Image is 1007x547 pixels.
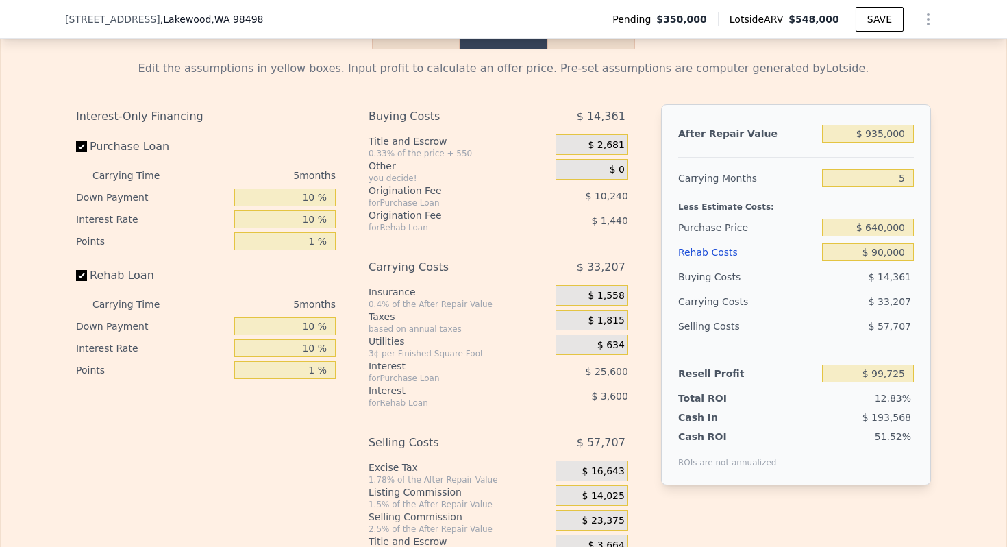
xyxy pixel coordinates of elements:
[577,104,625,129] span: $ 14,361
[76,141,87,152] input: Purchase Loan
[586,191,628,202] span: $ 10,240
[678,191,914,215] div: Less Estimate Costs:
[678,361,817,386] div: Resell Profit
[369,104,521,129] div: Buying Costs
[369,324,550,335] div: based on annual taxes
[591,391,627,402] span: $ 3,600
[612,12,656,26] span: Pending
[369,255,521,280] div: Carrying Costs
[869,271,911,282] span: $ 14,361
[369,461,550,474] div: Excise Tax
[875,431,911,442] span: 51.52%
[678,289,764,314] div: Carrying Costs
[915,5,942,33] button: Show Options
[588,290,624,302] span: $ 1,558
[369,524,550,535] div: 2.5% of the After Repair Value
[369,430,521,455] div: Selling Costs
[369,499,550,510] div: 1.5% of the After Repair Value
[656,12,707,26] span: $350,000
[678,411,764,424] div: Cash In
[678,265,817,289] div: Buying Costs
[369,173,550,184] div: you decide!
[369,485,550,499] div: Listing Commission
[597,339,625,352] span: $ 634
[76,104,336,129] div: Interest-Only Financing
[92,293,182,315] div: Carrying Time
[369,359,521,373] div: Interest
[369,148,550,159] div: 0.33% of the price + 550
[678,430,777,443] div: Cash ROI
[76,186,229,208] div: Down Payment
[577,430,625,455] span: $ 57,707
[582,490,625,502] span: $ 14,025
[76,60,931,77] div: Edit the assumptions in yellow boxes. Input profit to calculate an offer price. Pre-set assumptio...
[369,348,550,359] div: 3¢ per Finished Square Foot
[369,285,550,299] div: Insurance
[869,321,911,332] span: $ 57,707
[76,263,229,288] label: Rehab Loan
[76,208,229,230] div: Interest Rate
[369,222,521,233] div: for Rehab Loan
[610,164,625,176] span: $ 0
[76,134,229,159] label: Purchase Loan
[76,315,229,337] div: Down Payment
[187,293,336,315] div: 5 months
[76,270,87,281] input: Rehab Loan
[369,335,550,348] div: Utilities
[730,12,788,26] span: Lotside ARV
[875,393,911,404] span: 12.83%
[369,159,550,173] div: Other
[582,515,625,527] span: $ 23,375
[92,165,182,186] div: Carrying Time
[65,12,160,26] span: [STREET_ADDRESS]
[678,121,817,146] div: After Repair Value
[76,230,229,252] div: Points
[869,296,911,307] span: $ 33,207
[577,255,625,280] span: $ 33,207
[369,474,550,485] div: 1.78% of the After Repair Value
[678,215,817,240] div: Purchase Price
[369,299,550,310] div: 0.4% of the After Repair Value
[187,165,336,186] div: 5 months
[856,7,904,32] button: SAVE
[369,208,521,222] div: Origination Fee
[582,465,625,478] span: $ 16,643
[678,240,817,265] div: Rehab Costs
[788,14,839,25] span: $548,000
[160,12,264,26] span: , Lakewood
[369,134,550,148] div: Title and Escrow
[76,337,229,359] div: Interest Rate
[678,166,817,191] div: Carrying Months
[369,197,521,208] div: for Purchase Loan
[588,315,624,327] span: $ 1,815
[369,310,550,324] div: Taxes
[369,184,521,197] div: Origination Fee
[369,373,521,384] div: for Purchase Loan
[211,14,263,25] span: , WA 98498
[369,510,550,524] div: Selling Commission
[586,366,628,377] span: $ 25,600
[369,384,521,398] div: Interest
[76,359,229,381] div: Points
[862,412,911,423] span: $ 193,568
[369,398,521,409] div: for Rehab Loan
[678,391,764,405] div: Total ROI
[588,139,624,151] span: $ 2,681
[678,314,817,339] div: Selling Costs
[591,215,627,226] span: $ 1,440
[678,443,777,468] div: ROIs are not annualized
